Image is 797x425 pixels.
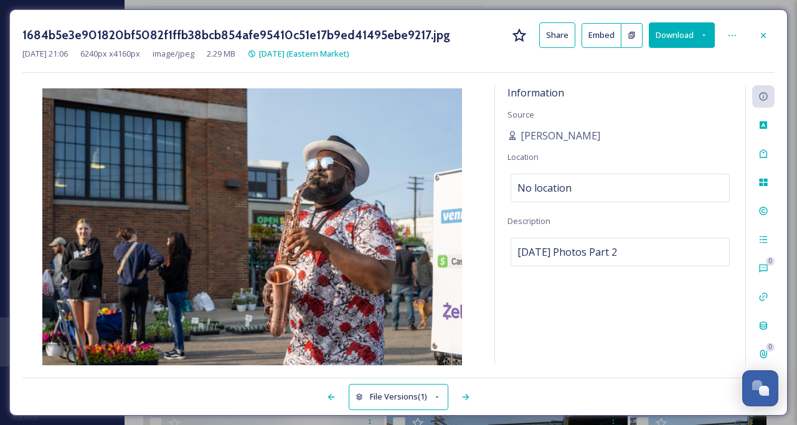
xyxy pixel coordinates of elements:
span: image/jpeg [153,48,194,60]
span: No location [517,180,572,195]
span: [PERSON_NAME] [521,128,600,143]
span: Source [507,109,534,120]
button: Open Chat [742,370,778,406]
button: Embed [582,23,621,48]
span: Description [507,215,550,227]
button: Download [649,22,715,48]
img: 1684b5e3e901820bf5082f1ffb38bcb854afe95410c51e17b9ed41495ebe9217.jpg [22,88,482,368]
span: 6240 px x 4160 px [80,48,140,60]
div: 0 [766,343,775,352]
span: 2.29 MB [207,48,235,60]
span: [DATE] 21:06 [22,48,68,60]
span: [DATE] (Eastern Market) [259,48,349,59]
span: Information [507,86,564,100]
h3: 1684b5e3e901820bf5082f1ffb38bcb854afe95410c51e17b9ed41495ebe9217.jpg [22,26,450,44]
div: 0 [766,257,775,266]
span: [DATE] Photos Part 2 [517,245,617,259]
span: Location [507,151,539,162]
button: Share [539,22,575,48]
button: File Versions(1) [349,384,448,409]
